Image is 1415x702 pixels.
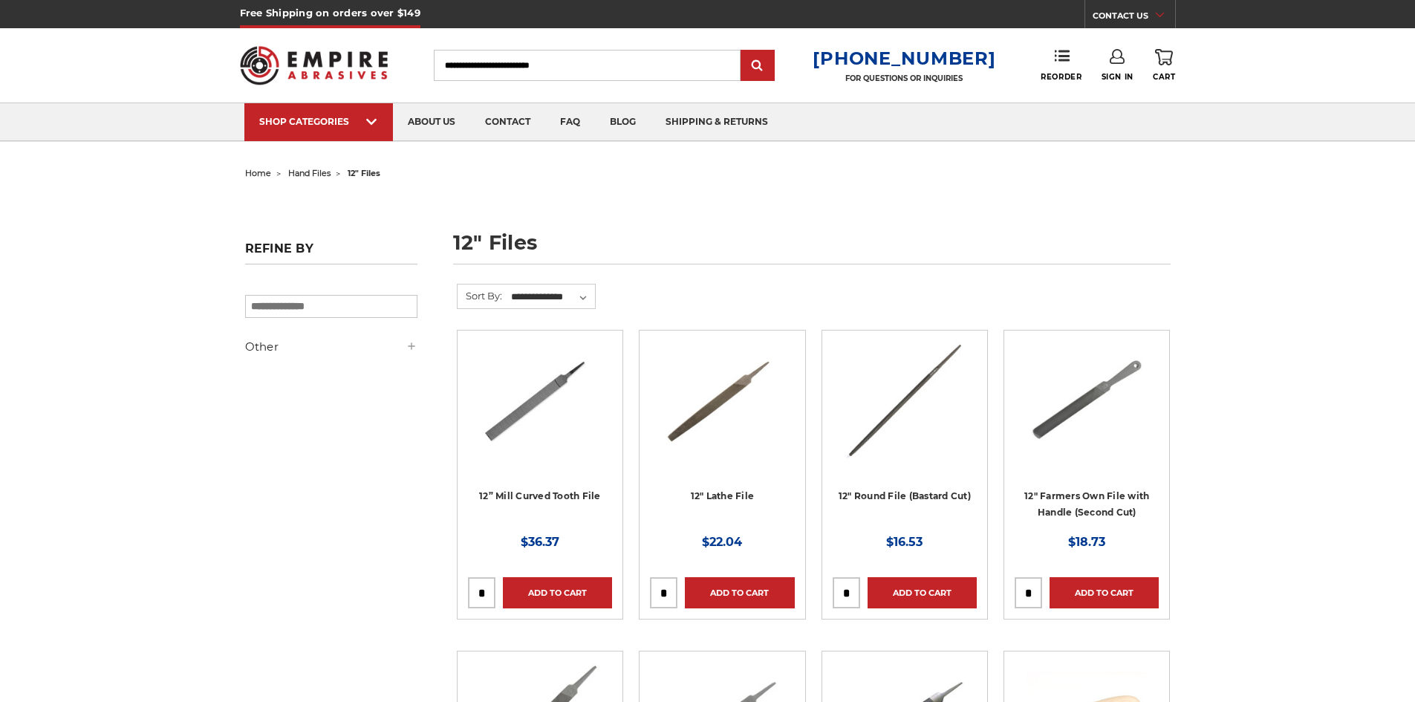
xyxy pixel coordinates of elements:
span: $36.37 [521,535,559,549]
a: CONTACT US [1093,7,1175,28]
a: 12 Inch Axe File with Handle [1015,341,1159,485]
a: shipping & returns [651,103,783,141]
a: 12" Mill Curved Tooth File with Tang [468,341,612,485]
a: Add to Cart [1050,577,1159,608]
a: home [245,168,271,178]
h5: Refine by [245,241,417,264]
a: 12 Inch Round File Bastard Cut, Double Cut [833,341,977,485]
a: about us [393,103,470,141]
img: 12 Inch Axe File with Handle [1027,341,1146,460]
a: faq [545,103,595,141]
label: Sort By: [458,285,502,307]
a: contact [470,103,545,141]
div: SHOP CATEGORIES [259,116,378,127]
h1: 12" files [453,233,1171,264]
a: 12" Lathe File [691,490,755,501]
span: Cart [1153,72,1175,82]
input: Submit [743,51,772,81]
a: 12" Round File (Bastard Cut) [839,490,971,501]
a: [PHONE_NUMBER] [813,48,995,69]
h5: Other [245,338,417,356]
a: 12” Mill Curved Tooth File [479,490,601,501]
img: 12 Inch Round File Bastard Cut, Double Cut [845,341,965,460]
span: $22.04 [702,535,742,549]
a: Cart [1153,49,1175,82]
a: Reorder [1041,49,1081,81]
span: Sign In [1102,72,1133,82]
span: $16.53 [886,535,923,549]
p: FOR QUESTIONS OR INQUIRIES [813,74,995,83]
img: 12" Mill Curved Tooth File with Tang [481,341,599,460]
img: 12 Inch Lathe File, Single Cut [663,341,781,460]
a: Add to Cart [868,577,977,608]
a: 12" Farmers Own File with Handle (Second Cut) [1024,490,1149,519]
img: Empire Abrasives [240,36,388,94]
a: 12 Inch Lathe File, Single Cut [650,341,794,485]
a: Add to Cart [503,577,612,608]
select: Sort By: [509,286,595,308]
span: Reorder [1041,72,1081,82]
a: blog [595,103,651,141]
a: Add to Cart [685,577,794,608]
a: hand files [288,168,331,178]
span: $18.73 [1068,535,1105,549]
span: 12" files [348,168,380,178]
